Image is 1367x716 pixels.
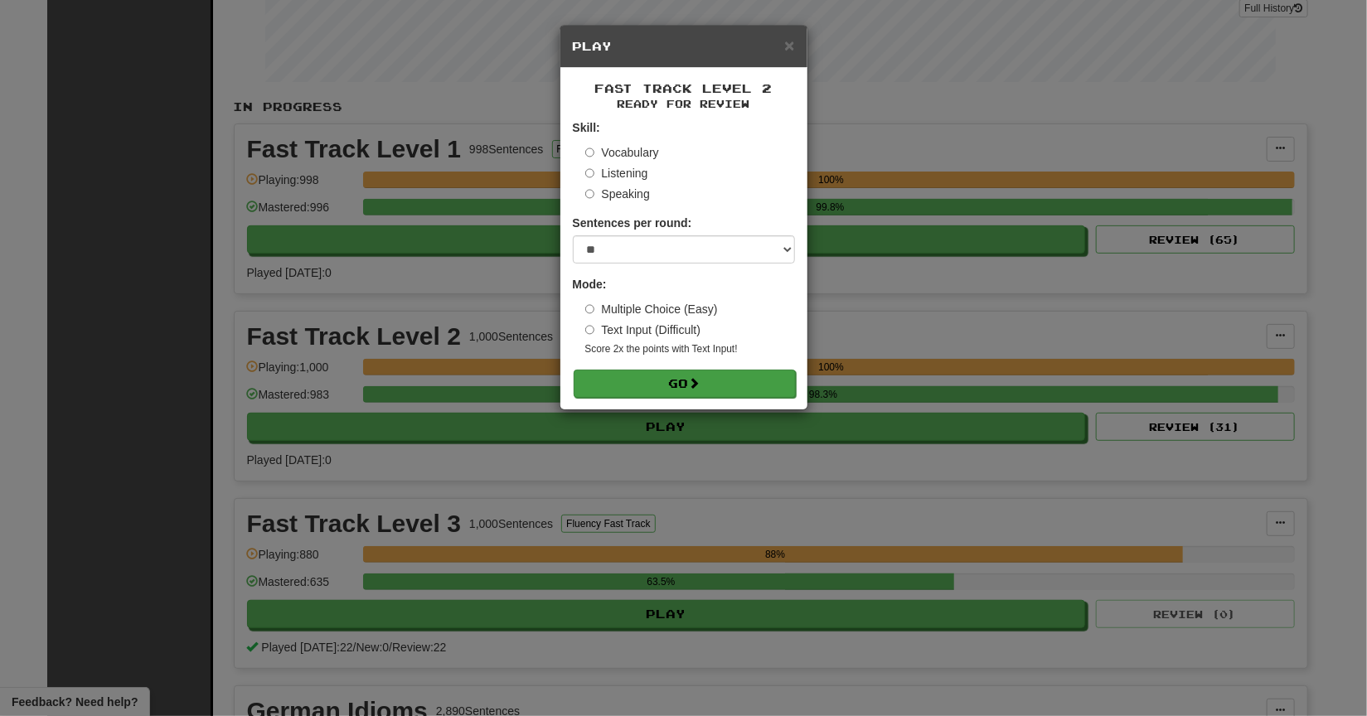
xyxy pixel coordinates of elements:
input: Multiple Choice (Easy) [585,304,595,314]
label: Listening [585,165,648,181]
small: Score 2x the points with Text Input ! [585,342,795,356]
input: Text Input (Difficult) [585,325,595,335]
small: Ready for Review [573,97,795,111]
input: Listening [585,168,595,178]
h5: Play [573,38,795,55]
input: Speaking [585,189,595,199]
span: Fast Track Level 2 [595,81,773,95]
label: Multiple Choice (Easy) [585,301,718,317]
input: Vocabulary [585,148,595,157]
label: Text Input (Difficult) [585,322,701,338]
button: Go [574,370,796,398]
label: Vocabulary [585,144,659,161]
strong: Mode: [573,278,607,291]
label: Sentences per round: [573,215,692,231]
strong: Skill: [573,121,600,134]
label: Speaking [585,186,650,202]
span: × [784,36,794,55]
button: Close [784,36,794,54]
